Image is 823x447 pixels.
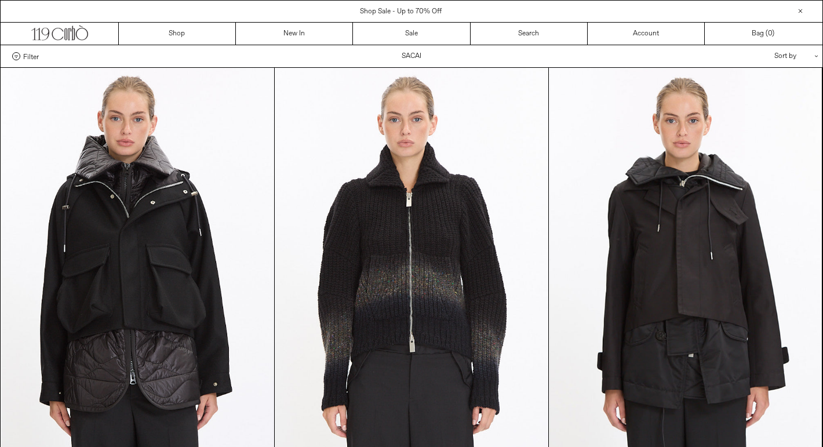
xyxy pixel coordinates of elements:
a: Shop Sale - Up to 70% Off [360,7,442,16]
div: Sort by [707,45,811,67]
a: Account [588,23,705,45]
span: 0 [768,29,772,38]
a: Bag () [705,23,822,45]
span: ) [768,28,774,39]
a: Sale [353,23,470,45]
span: Filter [23,52,39,60]
a: Search [471,23,588,45]
a: Shop [119,23,236,45]
a: New In [236,23,353,45]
